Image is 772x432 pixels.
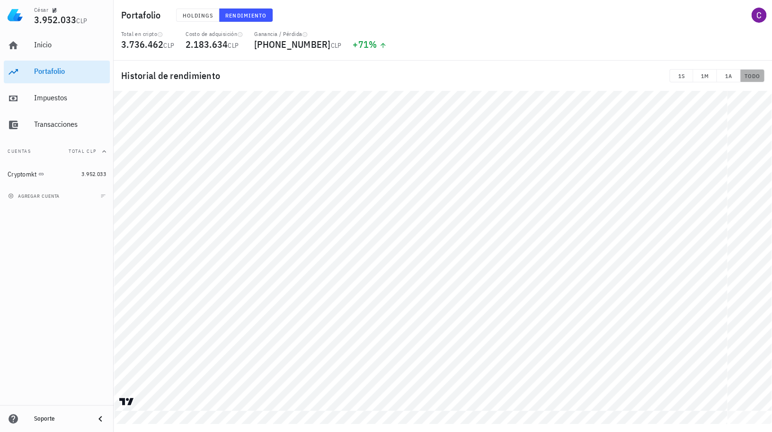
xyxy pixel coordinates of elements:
span: 1A [720,72,736,79]
a: Portafolio [4,61,110,83]
div: Portafolio [34,67,106,76]
div: Impuestos [34,93,106,102]
button: agregar cuenta [6,191,64,201]
span: Rendimiento [225,12,266,19]
span: [PHONE_NUMBER] [254,38,331,51]
span: TODO [744,72,760,79]
button: TODO [740,69,764,82]
span: % [369,38,377,51]
div: Historial de rendimiento [114,61,772,91]
span: CLP [163,41,174,50]
div: Soporte [34,415,87,423]
button: Rendimiento [219,9,273,22]
button: 1S [669,69,693,82]
div: César [34,6,48,14]
div: Costo de adquisición [186,30,243,38]
span: Total CLP [69,148,97,154]
span: 2.183.634 [186,38,228,51]
a: Impuestos [4,87,110,110]
span: CLP [76,17,87,25]
div: +71 [353,40,386,49]
button: 1M [693,69,717,82]
span: 3.952.033 [81,170,106,177]
div: Ganancia / Pérdida [254,30,341,38]
span: CLP [228,41,239,50]
h1: Portafolio [121,8,165,23]
span: CLP [331,41,342,50]
button: CuentasTotal CLP [4,140,110,163]
img: LedgiFi [8,8,23,23]
span: 1S [674,72,689,79]
div: Total en cripto [121,30,174,38]
span: 3.952.033 [34,13,76,26]
div: Cryptomkt [8,170,36,178]
a: Inicio [4,34,110,57]
span: Holdings [182,12,213,19]
div: avatar [751,8,766,23]
span: 3.736.462 [121,38,163,51]
a: Cryptomkt 3.952.033 [4,163,110,185]
button: Holdings [176,9,220,22]
div: Inicio [34,40,106,49]
span: agregar cuenta [10,193,60,199]
div: Transacciones [34,120,106,129]
a: Charting by TradingView [118,397,135,406]
button: 1A [717,69,740,82]
span: 1M [697,72,712,79]
a: Transacciones [4,114,110,136]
